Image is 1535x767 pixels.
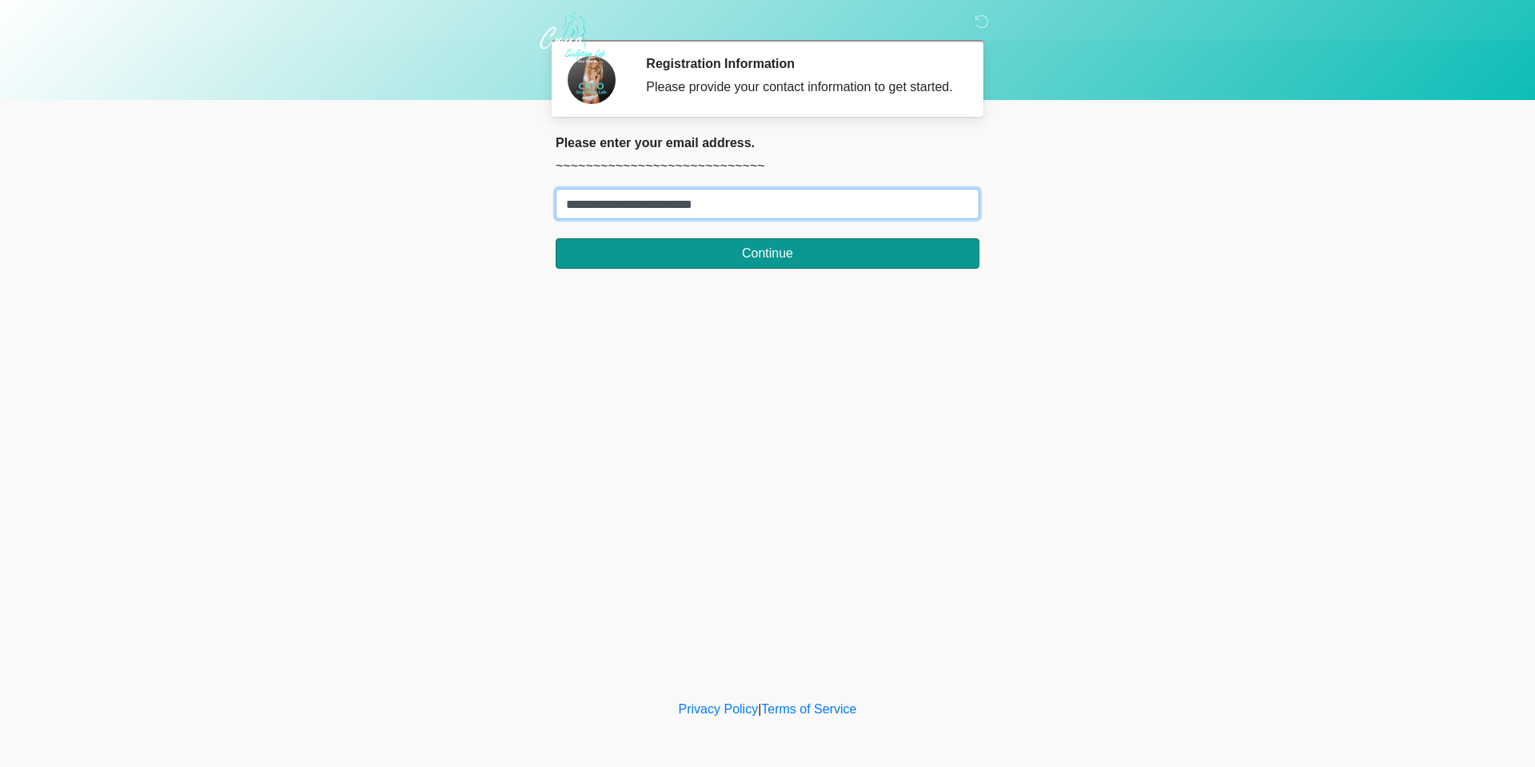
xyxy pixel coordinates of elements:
[758,702,761,716] a: |
[556,157,979,176] p: ~~~~~~~~~~~~~~~~~~~~~~~~~~~~
[761,702,856,716] a: Terms of Service
[556,238,979,269] button: Continue
[556,135,979,150] h2: Please enter your email address.
[679,702,759,716] a: Privacy Policy
[540,12,605,63] img: Cryo Sculpting Lab Logo
[568,56,616,104] img: Agent Avatar
[646,78,955,97] div: Please provide your contact information to get started.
